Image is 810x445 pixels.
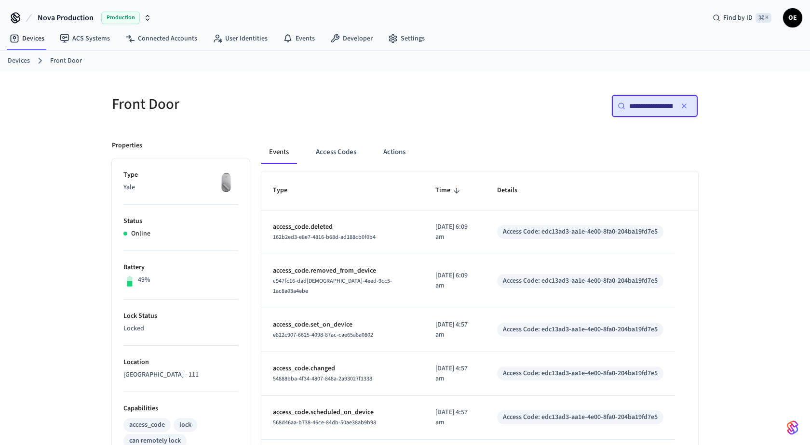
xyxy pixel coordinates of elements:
[273,320,412,330] p: access_code.set_on_device
[112,141,142,151] p: Properties
[273,222,412,232] p: access_code.deleted
[123,262,238,273] p: Battery
[784,9,801,26] span: OE
[376,141,413,164] button: Actions
[435,407,474,428] p: [DATE] 4:57 am
[123,370,238,380] p: [GEOGRAPHIC_DATA] - 111
[138,275,150,285] p: 49%
[787,420,798,435] img: SeamLogoGradient.69752ec5.svg
[503,325,658,335] div: Access Code: edc13ad3-aa1e-4e00-8fa0-204ba19fd7e5
[123,170,238,180] p: Type
[273,233,376,241] span: 162b2ed3-e8e7-4816-b68d-ad188cb0f0b4
[275,30,323,47] a: Events
[123,357,238,367] p: Location
[323,30,380,47] a: Developer
[214,170,238,194] img: August Wifi Smart Lock 3rd Gen, Silver, Front
[273,331,373,339] span: e822c907-6625-4098-87ac-cae65a8a0802
[261,141,297,164] button: Events
[179,420,191,430] div: lock
[273,266,412,276] p: access_code.removed_from_device
[8,56,30,66] a: Devices
[50,56,82,66] a: Front Door
[123,311,238,321] p: Lock Status
[123,404,238,414] p: Capabilities
[118,30,205,47] a: Connected Accounts
[273,407,412,418] p: access_code.scheduled_on_device
[783,8,802,27] button: OE
[101,12,140,24] span: Production
[273,277,392,295] span: c947fc16-dad[DEMOGRAPHIC_DATA]-4eed-9cc5-1ac8a03a4ebe
[129,420,165,430] div: access_code
[503,227,658,237] div: Access Code: edc13ad3-aa1e-4e00-8fa0-204ba19fd7e5
[435,320,474,340] p: [DATE] 4:57 am
[435,364,474,384] p: [DATE] 4:57 am
[435,183,463,198] span: Time
[756,13,771,23] span: ⌘ K
[131,229,150,239] p: Online
[123,183,238,193] p: Yale
[308,141,364,164] button: Access Codes
[112,94,399,114] h5: Front Door
[435,271,474,291] p: [DATE] 6:09 am
[273,375,372,383] span: 54888bba-4f34-4807-848a-2a93027f1338
[123,216,238,226] p: Status
[380,30,432,47] a: Settings
[723,13,753,23] span: Find by ID
[503,368,658,379] div: Access Code: edc13ad3-aa1e-4e00-8fa0-204ba19fd7e5
[261,141,698,164] div: ant example
[205,30,275,47] a: User Identities
[2,30,52,47] a: Devices
[273,183,300,198] span: Type
[38,12,94,24] span: Nova Production
[503,276,658,286] div: Access Code: edc13ad3-aa1e-4e00-8fa0-204ba19fd7e5
[273,364,412,374] p: access_code.changed
[497,183,530,198] span: Details
[503,412,658,422] div: Access Code: edc13ad3-aa1e-4e00-8fa0-204ba19fd7e5
[52,30,118,47] a: ACS Systems
[705,9,779,26] div: Find by ID⌘ K
[435,222,474,242] p: [DATE] 6:09 am
[273,419,376,427] span: 568d46aa-b738-46ce-84db-50ae38ab9b98
[123,324,238,334] p: Locked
